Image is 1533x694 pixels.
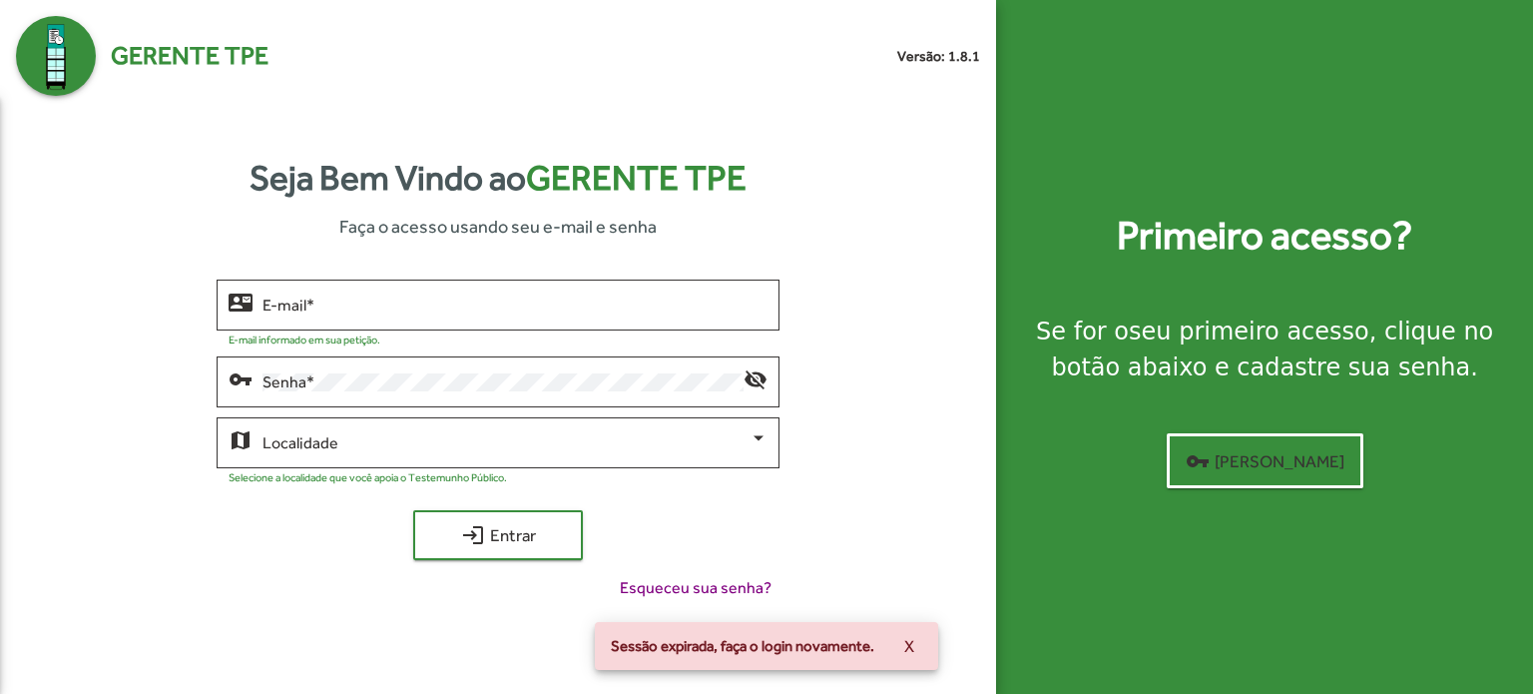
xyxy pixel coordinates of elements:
[229,366,253,390] mat-icon: vpn_key
[1129,318,1369,346] strong: seu primeiro acesso
[888,628,930,664] button: X
[1186,443,1344,479] span: [PERSON_NAME]
[229,334,380,346] mat-hint: E-mail informado em sua petição.
[1167,433,1363,488] button: [PERSON_NAME]
[611,636,874,656] span: Sessão expirada, faça o login novamente.
[339,213,657,240] span: Faça o acesso usando seu e-mail e senha
[431,517,565,553] span: Entrar
[744,366,767,390] mat-icon: visibility_off
[620,576,771,600] span: Esqueceu sua senha?
[229,290,253,314] mat-icon: contact_mail
[111,37,268,75] span: Gerente TPE
[1117,206,1412,266] strong: Primeiro acesso?
[413,510,583,560] button: Entrar
[250,152,747,205] strong: Seja Bem Vindo ao
[16,16,96,96] img: Logo Gerente
[229,427,253,451] mat-icon: map
[461,523,485,547] mat-icon: login
[1020,314,1509,385] div: Se for o , clique no botão abaixo e cadastre sua senha.
[1186,449,1210,473] mat-icon: vpn_key
[526,158,747,198] span: Gerente TPE
[229,471,507,483] mat-hint: Selecione a localidade que você apoia o Testemunho Público.
[904,628,914,664] span: X
[897,46,980,67] small: Versão: 1.8.1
